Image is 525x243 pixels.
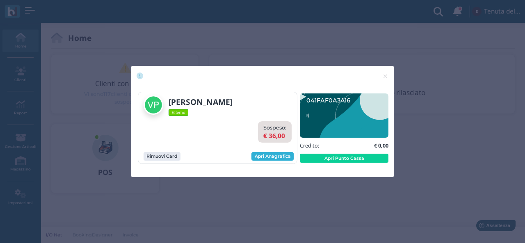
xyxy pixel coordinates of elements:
a: [PERSON_NAME] Esterno [144,95,258,116]
span: Assistenza [24,7,54,13]
button: Apri Punto Cassa [300,154,388,163]
text: 041FAF0A3A1690 [306,96,358,104]
b: € 0,00 [374,142,388,149]
a: Apri Anagrafica [251,152,294,161]
h5: Credito: [300,143,319,148]
span: × [382,71,388,82]
img: valentina pettinari [144,95,163,115]
b: € 36,00 [263,132,285,140]
button: Rimuovi Card [144,152,180,161]
label: Sospeso: [263,124,286,132]
b: [PERSON_NAME] [169,96,233,107]
span: Esterno [169,109,189,116]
